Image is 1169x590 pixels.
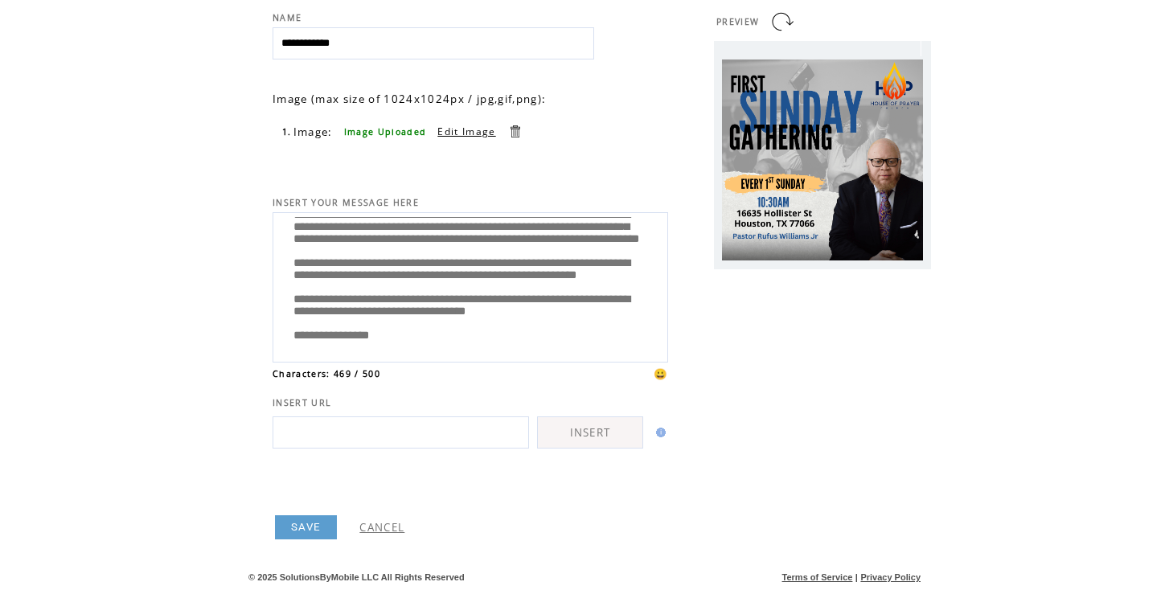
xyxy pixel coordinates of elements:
[359,520,404,535] a: CANCEL
[273,197,419,208] span: INSERT YOUR MESSAGE HERE
[282,126,292,137] span: 1.
[248,572,465,582] span: © 2025 SolutionsByMobile LLC All Rights Reserved
[273,12,301,23] span: NAME
[437,125,495,138] a: Edit Image
[654,367,668,381] span: 😀
[860,572,921,582] a: Privacy Policy
[275,515,337,539] a: SAVE
[273,397,331,408] span: INSERT URL
[507,124,523,139] a: Delete this item
[273,92,546,106] span: Image (max size of 1024x1024px / jpg,gif,png):
[537,416,643,449] a: INSERT
[716,16,759,27] span: PREVIEW
[273,368,380,379] span: Characters: 469 / 500
[651,428,666,437] img: help.gif
[782,572,853,582] a: Terms of Service
[293,125,333,139] span: Image:
[344,126,427,137] span: Image Uploaded
[855,572,858,582] span: |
